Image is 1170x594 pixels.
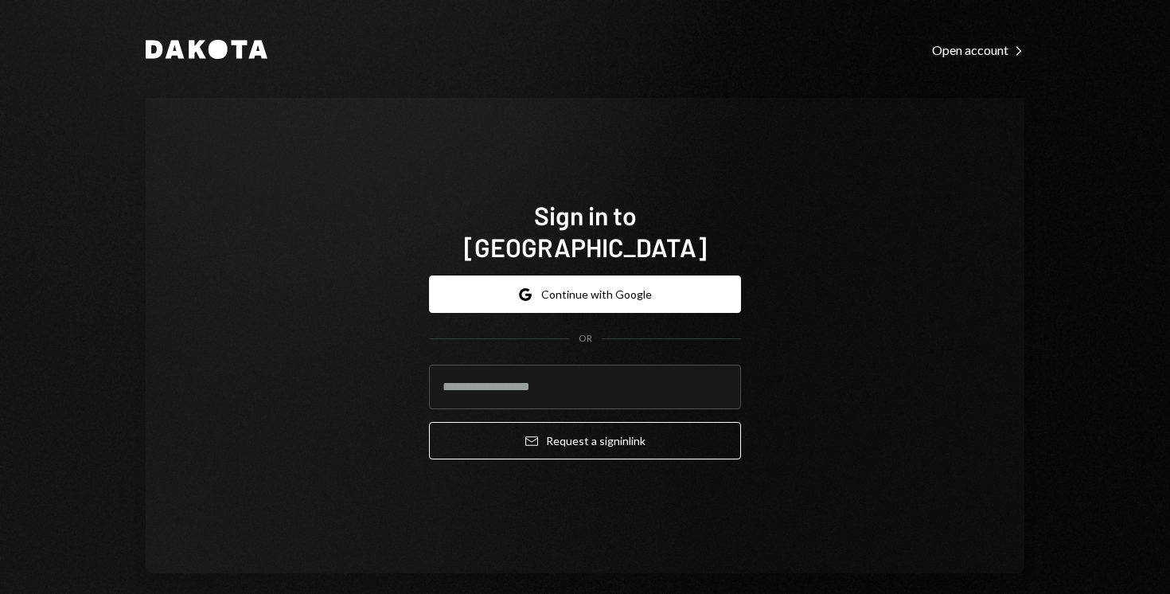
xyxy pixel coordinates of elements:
div: Open account [932,42,1024,58]
button: Continue with Google [429,276,741,313]
button: Request a signinlink [429,422,741,459]
h1: Sign in to [GEOGRAPHIC_DATA] [429,199,741,263]
div: OR [579,332,592,346]
a: Open account [932,41,1024,58]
